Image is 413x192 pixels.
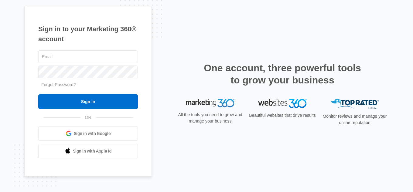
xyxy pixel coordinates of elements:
[81,114,96,121] span: OR
[38,50,138,63] input: Email
[38,94,138,109] input: Sign In
[38,144,138,158] a: Sign in with Apple Id
[41,82,76,87] a: Forgot Password?
[202,62,363,86] h2: One account, three powerful tools to grow your business
[38,126,138,141] a: Sign in with Google
[74,130,111,137] span: Sign in with Google
[186,99,234,107] img: Marketing 360
[330,99,379,109] img: Top Rated Local
[258,99,307,108] img: Websites 360
[248,112,316,119] p: Beautiful websites that drive results
[73,148,112,154] span: Sign in with Apple Id
[38,24,138,44] h1: Sign in to your Marketing 360® account
[321,113,389,126] p: Monitor reviews and manage your online reputation
[176,112,244,124] p: All the tools you need to grow and manage your business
